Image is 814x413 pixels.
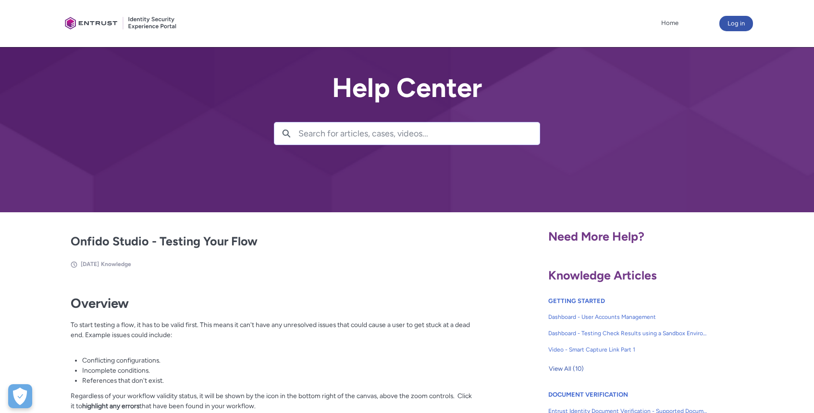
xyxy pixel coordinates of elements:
[81,261,99,267] span: [DATE]
[274,122,298,145] button: Search
[548,361,584,377] button: View All (10)
[71,320,472,350] p: To start testing a flow, it has to be valid first. This means it can't have any unresolved issues...
[549,362,584,376] span: View All (10)
[82,376,472,386] li: References that don't exist.
[8,384,32,408] button: Open Preferences
[548,345,708,354] span: Video - Smart Capture Link Part 1
[548,325,708,341] a: Dashboard - Testing Check Results using a Sandbox Environment
[548,268,657,282] span: Knowledge Articles
[548,329,708,338] span: Dashboard - Testing Check Results using a Sandbox Environment
[298,122,540,145] input: Search for articles, cases, videos...
[101,260,131,268] li: Knowledge
[71,232,472,251] h2: Onfido Studio - Testing Your Flow
[548,341,708,358] a: Video - Smart Capture Link Part 1
[71,295,472,311] h1: Overview
[8,384,32,408] div: Cookie Preferences
[82,402,139,410] strong: highlight any errors
[82,365,472,376] li: Incomplete conditions.
[548,391,628,398] a: DOCUMENT VERIFICATION
[82,355,472,365] li: Conflicting configurations.
[548,229,644,243] span: Need More Help?
[719,16,753,31] button: Log in
[659,16,681,30] a: Home
[548,309,708,325] a: Dashboard - User Accounts Management
[548,313,708,321] span: Dashboard - User Accounts Management
[274,73,540,103] h2: Help Center
[548,297,605,304] a: GETTING STARTED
